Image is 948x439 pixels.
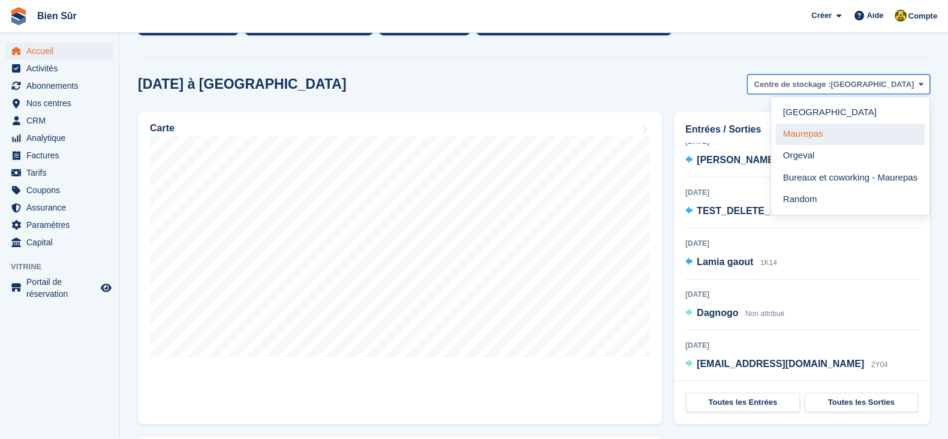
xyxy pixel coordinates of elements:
a: menu [6,95,113,112]
div: [DATE] [685,238,919,249]
span: Dagnogo [697,308,738,318]
span: Créer [811,10,832,22]
a: Lamia gaout 1K14 [685,255,777,270]
a: Boutique d'aperçu [99,281,113,295]
span: TEST_DELETE_ME [697,206,784,216]
a: Toutes les Entrées [686,393,800,412]
button: Centre de stockage : [GEOGRAPHIC_DATA] [747,74,930,94]
span: Accueil [26,43,98,59]
h2: [DATE] à [GEOGRAPHIC_DATA] [138,76,347,92]
a: menu [6,43,113,59]
a: [GEOGRAPHIC_DATA] [776,102,925,124]
a: Toutes les Sorties [805,393,919,412]
a: [EMAIL_ADDRESS][DOMAIN_NAME] 2Y04 [685,357,888,372]
a: Random [776,188,925,210]
div: [DATE] [685,187,919,198]
a: [PERSON_NAME] 0D01 [685,153,801,169]
a: menu [6,217,113,233]
span: Paramètres [26,217,98,233]
span: Coupons [26,182,98,199]
span: Nos centres [26,95,98,112]
a: menu [6,164,113,181]
span: Aide [866,10,883,22]
a: menu [6,234,113,251]
span: 1K14 [760,258,777,267]
a: menu [6,112,113,129]
span: Abonnements [26,77,98,94]
div: [DATE] [685,340,919,351]
a: menu [6,276,113,300]
a: menu [6,182,113,199]
span: Non attribué [791,208,830,216]
span: Activités [26,60,98,77]
span: 2Y04 [871,360,888,369]
a: menu [6,77,113,94]
span: Factures [26,147,98,164]
a: Orgeval [776,145,925,167]
span: Assurance [26,199,98,216]
a: Maurepas [776,124,925,145]
img: stora-icon-8386f47178a22dfd0bd8f6a31ec36ba5ce8667c1dd55bd0f319d3a0aa187defe.svg [10,7,28,25]
span: Tarifs [26,164,98,181]
a: Carte [138,112,662,424]
a: Dagnogo Non attribué [685,306,784,321]
span: Portail de réservation [26,276,98,300]
a: Bien Sûr [32,6,82,26]
a: menu [6,199,113,216]
span: [PERSON_NAME] [697,155,777,165]
a: menu [6,130,113,146]
span: [GEOGRAPHIC_DATA] [830,79,914,91]
span: Centre de stockage : [754,79,830,91]
span: Lamia gaout [697,257,753,267]
a: TEST_DELETE_ME Non attribué [685,204,830,220]
a: menu [6,60,113,77]
h2: Entrées / Sorties [685,122,919,137]
img: Fatima Kelaaoui [895,10,907,22]
span: CRM [26,112,98,129]
span: Non attribué [745,309,784,318]
span: Compte [908,10,937,22]
a: Bureaux et coworking - Maurepas [776,167,925,188]
h2: Carte [150,123,174,134]
span: [EMAIL_ADDRESS][DOMAIN_NAME] [697,359,864,369]
span: Capital [26,234,98,251]
span: Analytique [26,130,98,146]
span: Vitrine [11,261,119,273]
a: menu [6,147,113,164]
div: [DATE] [685,289,919,300]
